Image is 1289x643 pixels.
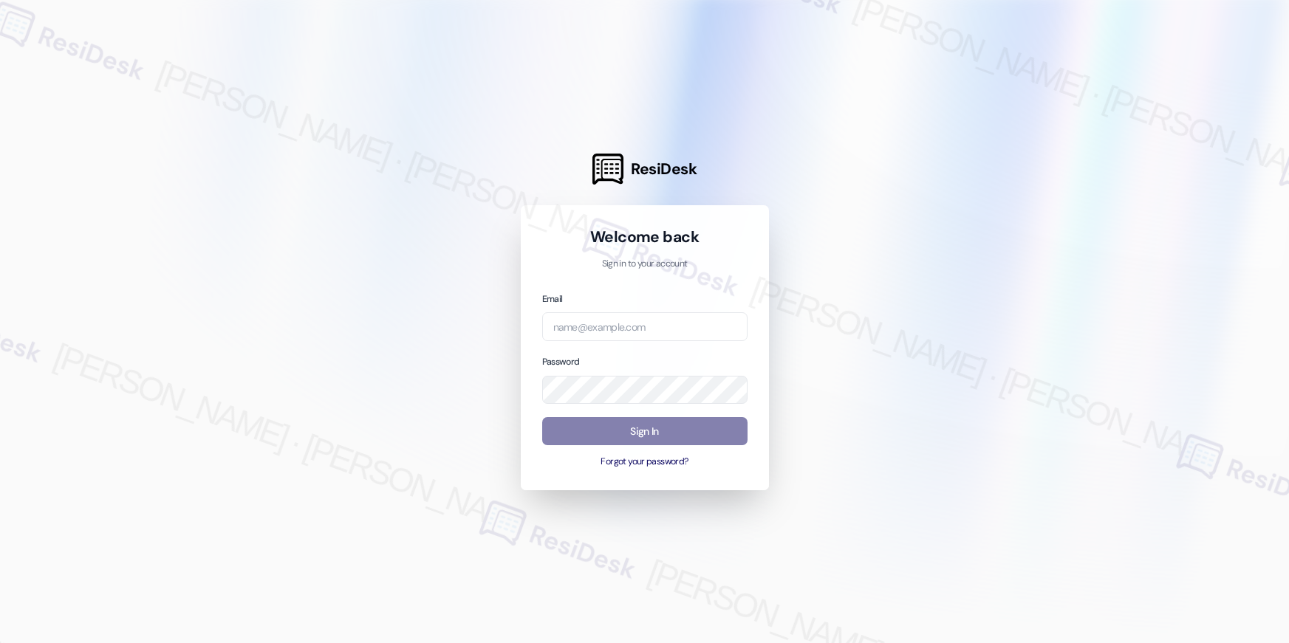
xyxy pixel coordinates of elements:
button: Sign In [542,417,748,446]
h1: Welcome back [542,227,748,247]
input: name@example.com [542,312,748,341]
img: ResiDesk Logo [592,154,623,185]
button: Forgot your password? [542,455,748,469]
p: Sign in to your account [542,258,748,271]
span: ResiDesk [631,159,697,179]
label: Email [542,293,563,305]
label: Password [542,356,580,368]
